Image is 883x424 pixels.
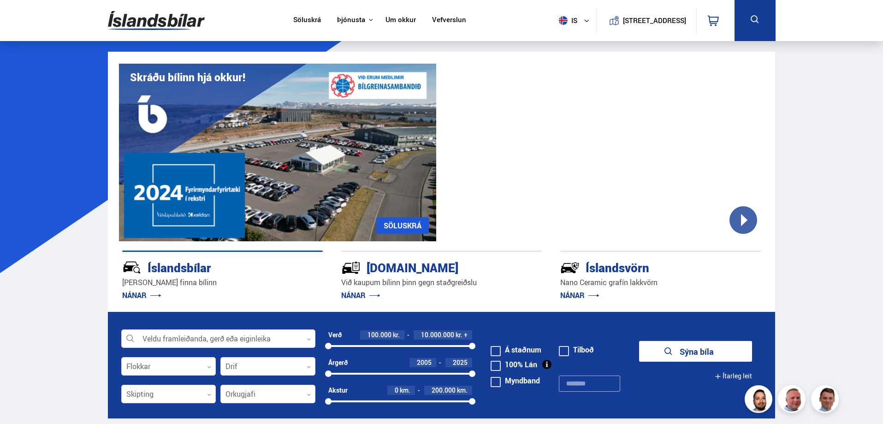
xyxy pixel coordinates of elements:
[432,386,456,394] span: 200.000
[555,16,578,25] span: is
[395,386,398,394] span: 0
[367,330,391,339] span: 100.000
[457,387,468,394] span: km.
[122,259,290,275] div: Íslandsbílar
[417,358,432,367] span: 2005
[746,387,774,414] img: nhp88E3Fdnt1Opn2.png
[122,258,142,277] img: JRvxyua_JYH6wB4c.svg
[385,16,416,25] a: Um okkur
[122,290,161,300] a: NÁNAR
[130,71,245,84] h1: Skráðu bílinn hjá okkur!
[491,377,540,384] label: Myndband
[464,331,468,339] span: +
[840,381,879,420] iframe: LiveChat chat widget
[421,330,454,339] span: 10.000.000
[559,16,568,25] img: svg+xml;base64,PHN2ZyB4bWxucz0iaHR0cDovL3d3dy53My5vcmcvMjAwMC9zdmciIHdpZHRoPSI1MTIiIGhlaWdodD0iNT...
[602,7,691,34] a: [STREET_ADDRESS]
[400,387,410,394] span: km.
[491,361,537,368] label: 100% Lán
[341,290,380,300] a: NÁNAR
[328,359,348,366] div: Árgerð
[122,277,323,288] p: [PERSON_NAME] finna bílinn
[639,341,752,362] button: Sýna bíla
[560,277,761,288] p: Nano Ceramic grafín lakkvörn
[559,346,594,353] label: Tilboð
[432,16,466,25] a: Vefverslun
[456,331,462,339] span: kr.
[393,331,400,339] span: kr.
[627,17,683,24] button: [STREET_ADDRESS]
[453,358,468,367] span: 2025
[812,387,840,414] img: FbJEzSuNWCJXmdc-.webp
[560,258,580,277] img: -Svtn6bYgwAsiwNX.svg
[119,64,436,241] img: eKx6w-_Home_640_.png
[560,259,728,275] div: Íslandsvörn
[341,277,542,288] p: Við kaupum bílinn þinn gegn staðgreiðslu
[293,16,321,25] a: Söluskrá
[341,259,509,275] div: [DOMAIN_NAME]
[779,387,807,414] img: siFngHWaQ9KaOqBr.png
[376,217,429,234] a: SÖLUSKRÁ
[491,346,541,353] label: Á staðnum
[337,16,365,24] button: Þjónusta
[328,331,342,339] div: Verð
[560,290,599,300] a: NÁNAR
[715,366,752,387] button: Ítarleg leit
[328,387,348,394] div: Akstur
[341,258,361,277] img: tr5P-W3DuiFaO7aO.svg
[108,6,205,36] img: G0Ugv5HjCgRt.svg
[555,7,597,34] button: is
